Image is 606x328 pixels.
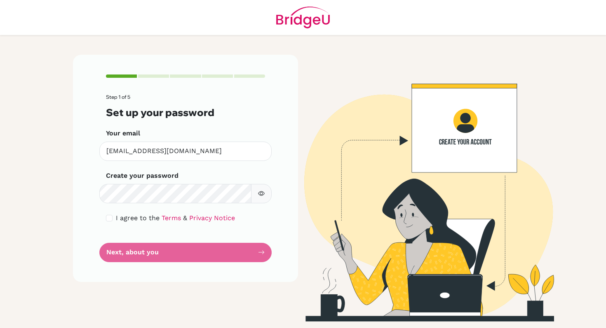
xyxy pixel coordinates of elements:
label: Your email [106,128,140,138]
a: Privacy Notice [189,214,235,222]
span: & [183,214,187,222]
h3: Set up your password [106,107,265,119]
span: I agree to the [116,214,160,222]
input: Insert your email* [99,142,272,161]
label: Create your password [106,171,179,181]
span: Step 1 of 5 [106,94,130,100]
a: Terms [162,214,181,222]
